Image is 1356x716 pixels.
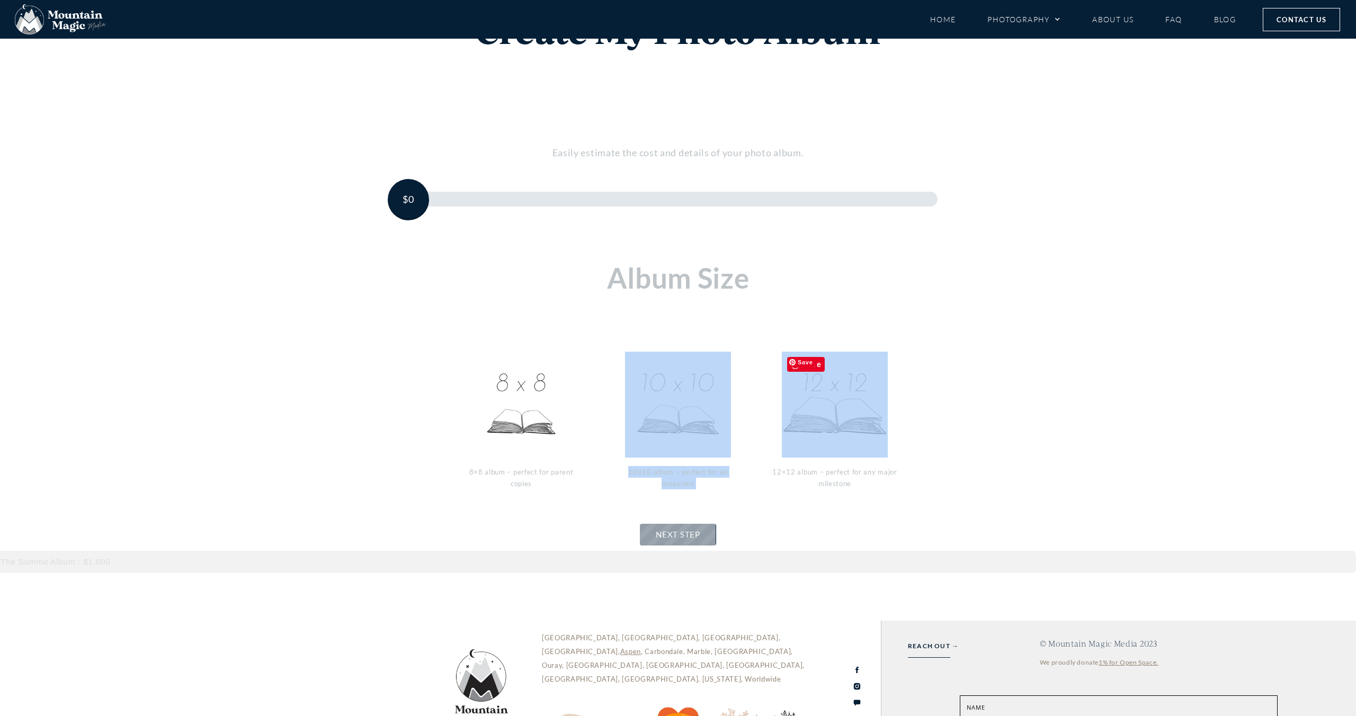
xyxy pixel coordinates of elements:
[105,61,114,70] img: tab_keywords_by_traffic_grey.svg
[930,10,956,29] a: Home
[656,530,700,539] span: NEXT STEP
[29,61,37,70] img: tab_domain_overview_orange.svg
[458,466,585,490] p: 8×8 album – perfect for parent copies
[1277,14,1326,25] span: Contact Us
[787,357,817,368] span: Save
[468,352,574,458] div: The Alpine Album : $675
[15,4,106,35] img: Mountain Magic Media photography logo Crested Butte Photographer
[40,62,95,69] div: Domain Overview
[1092,10,1134,29] a: About Us
[930,10,1236,29] nav: Menu
[360,263,996,293] h2: Album Size
[625,352,731,458] div: The Majestic Album : $825
[17,28,25,36] img: website_grey.svg
[1214,10,1236,29] a: Blog
[1263,8,1340,31] a: Contact Us
[640,524,716,545] a: NEXT STEP
[971,703,985,711] span: ame
[542,631,814,686] p: [GEOGRAPHIC_DATA], [GEOGRAPHIC_DATA], [GEOGRAPHIC_DATA], [GEOGRAPHIC_DATA], , Carbondale, Marble,...
[30,17,52,25] div: v 4.0.25
[771,466,898,490] p: 12×12 album – perfect for any major milestone
[1040,656,1330,669] div: We proudly donate
[1099,658,1158,666] a: 1% for Open Space.
[117,62,179,69] div: Keywords by Traffic
[908,640,959,652] a: REACH OUT →
[392,145,964,161] p: Easily estimate the cost and details of your photo album.
[1040,639,1330,648] h4: © Mountain Magic Media 2023
[17,17,25,25] img: logo_orange.svg
[1,556,1351,568] div: The Summit Album : $1,000
[987,10,1060,29] a: Photography
[967,703,971,711] span: N
[1165,10,1182,29] a: FAQ
[620,647,641,656] a: Aspen
[392,14,964,39] h1: Create my photo album
[403,193,414,205] span: $0
[614,466,742,490] p: 10×10 album – perfect for all occasions
[28,28,117,36] div: Domain: [DOMAIN_NAME]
